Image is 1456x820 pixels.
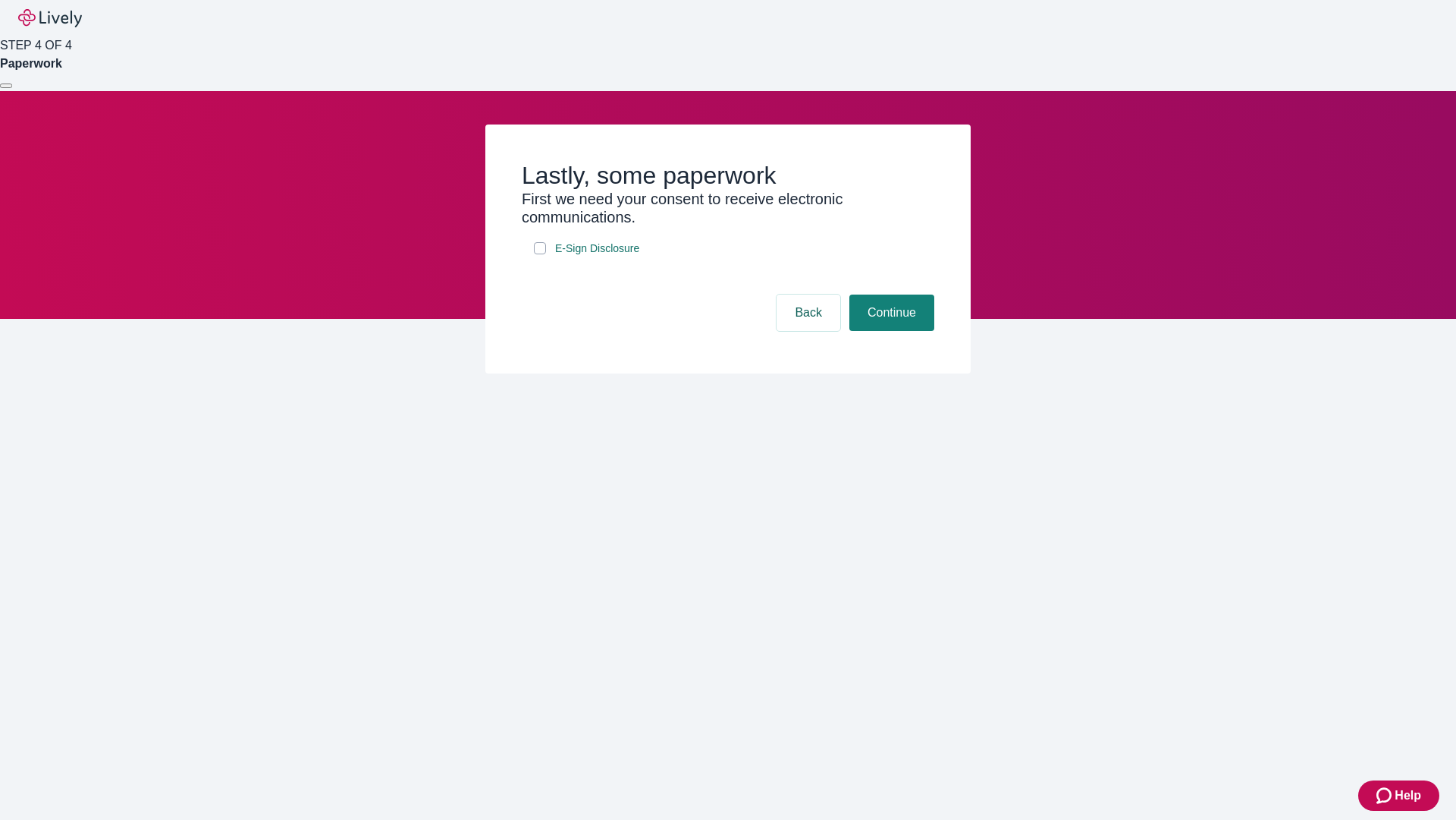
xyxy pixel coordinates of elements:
span: Help [1395,787,1421,805]
a: e-sign disclosure document [552,239,642,258]
h2: Lastly, some paperwork [522,161,934,190]
h3: First we need your consent to receive electronic communications. [522,190,934,226]
svg: Zendesk support icon [1376,787,1395,805]
button: Back [777,295,840,331]
button: Zendesk support iconHelp [1358,781,1439,811]
button: Continue [849,295,934,331]
img: Lively [18,9,82,27]
span: E-Sign Disclosure [555,241,639,257]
